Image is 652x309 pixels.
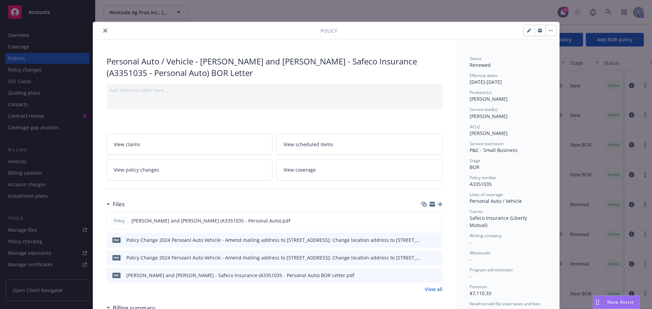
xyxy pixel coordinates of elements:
[470,90,492,95] span: Producer(s)
[276,159,442,180] a: View coverage
[470,198,522,204] span: Personal Auto / Vehicle
[470,284,487,290] span: Premium
[470,239,471,246] span: -
[114,166,159,173] span: View policy changes
[112,273,121,278] span: pdf
[470,250,491,256] span: Wholesaler
[423,236,428,244] button: download file
[101,26,109,35] button: close
[470,273,471,279] span: -
[470,164,479,170] span: BOR
[131,217,290,224] span: [PERSON_NAME] and [PERSON_NAME] (A3351035 - Personal Auto).pdf
[470,267,513,273] span: Program administrator
[470,158,481,163] span: Stage
[470,73,546,85] div: [DATE] - [DATE]
[470,96,508,102] span: [PERSON_NAME]
[112,255,121,260] span: pdf
[114,141,140,148] span: View claims
[276,134,442,155] a: View scheduled items
[470,73,497,78] span: Effective dates
[126,254,420,261] div: Policy Change 2024 Persoanl Auto Vehicle - Amend mailing address to [STREET_ADDRESS]; Change loca...
[423,254,428,261] button: download file
[433,217,439,224] button: preview file
[470,209,483,214] span: Carrier
[470,56,482,61] span: Status
[434,236,440,244] button: preview file
[321,27,337,34] span: Policy
[107,134,273,155] a: View claims
[470,181,492,187] span: A3351035
[470,130,508,136] span: [PERSON_NAME]
[107,56,442,78] div: Personal Auto / Vehicle - [PERSON_NAME] and [PERSON_NAME] - Safeco Insurance (A3351035 - Personal...
[470,62,491,68] span: Renewed
[470,141,504,147] span: Service lead team
[593,296,602,309] div: Drag to move
[470,233,502,238] span: Writing company
[113,200,125,209] h3: Files
[109,86,440,94] div: Add internal notes here...
[470,113,508,119] span: [PERSON_NAME]
[107,200,125,209] div: Files
[593,295,640,309] button: Nova Assist
[470,256,471,263] span: -
[126,236,420,244] div: Policy Change 2024 Persoanl Auto Vehicle - Amend mailing address to [STREET_ADDRESS]; Change loca...
[470,175,496,180] span: Policy number
[423,272,428,279] button: download file
[126,272,355,279] div: [PERSON_NAME] and [PERSON_NAME] - Safeco Insurance (A3351035 - Personal Auto) BOR Letter.pdf
[284,141,333,148] span: View scheduled items
[284,166,316,173] span: View coverage
[470,290,491,296] span: $7,110.33
[470,192,503,197] span: Lines of coverage
[607,299,634,305] span: Nova Assist
[434,272,440,279] button: preview file
[107,159,273,180] a: View policy changes
[470,301,540,307] span: Newfront will file state taxes and fees
[434,254,440,261] button: preview file
[422,217,428,224] button: download file
[112,218,126,224] span: Policy
[112,237,121,243] span: pdf
[470,124,480,130] span: AC(s)
[470,147,518,153] span: P&C - Small Business
[470,215,528,228] span: Safeco Insurance (Liberty Mutual)
[470,107,497,112] span: Service lead(s)
[425,286,442,293] a: View all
